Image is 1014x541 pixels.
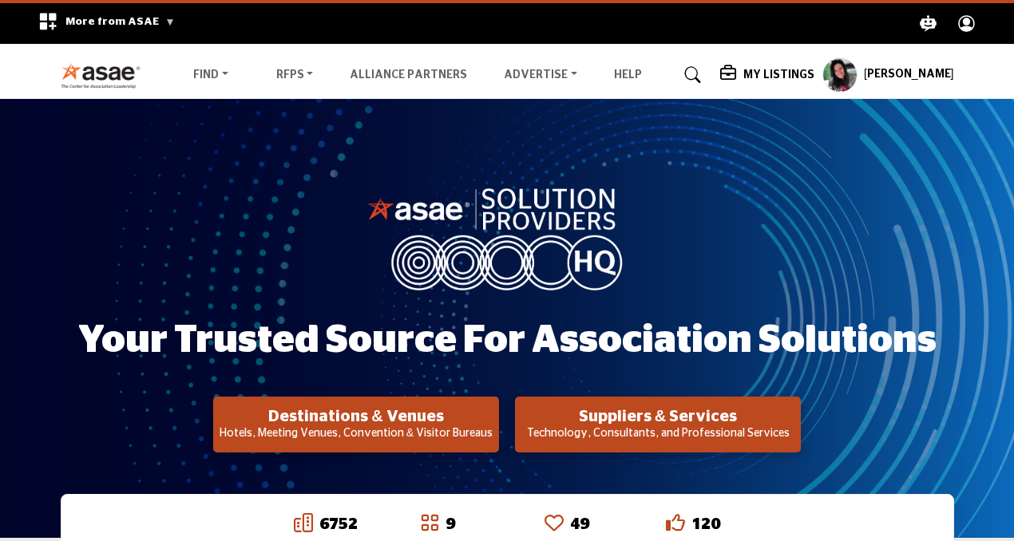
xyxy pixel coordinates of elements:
a: Advertise [493,64,588,86]
button: Show hide supplier dropdown [822,57,858,93]
h2: Destinations & Venues [218,407,494,426]
a: Alliance Partners [350,69,467,81]
h5: [PERSON_NAME] [864,67,954,83]
a: Go to Featured [420,513,439,535]
a: 9 [446,516,455,532]
a: 120 [691,516,720,532]
i: Go to Liked [666,513,685,532]
a: Search [669,62,711,88]
p: Technology, Consultants, and Professional Services [520,426,796,442]
button: Suppliers & Services Technology, Consultants, and Professional Services [515,397,801,452]
a: 49 [570,516,589,532]
div: My Listings [720,65,814,85]
h1: Your Trusted Source for Association Solutions [78,316,937,365]
img: Site Logo [61,62,149,89]
h2: Suppliers & Services [520,407,796,426]
a: Find [182,64,240,86]
span: More from ASAE [65,16,175,27]
a: Help [614,69,642,81]
a: 6752 [319,516,358,532]
p: Hotels, Meeting Venues, Convention & Visitor Bureaus [218,426,494,442]
div: More from ASAE [28,3,185,44]
a: Go to Recommended [545,513,564,535]
img: image [367,184,647,290]
h5: My Listings [743,68,814,82]
button: Destinations & Venues Hotels, Meeting Venues, Convention & Visitor Bureaus [213,397,499,452]
a: RFPs [265,64,325,86]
